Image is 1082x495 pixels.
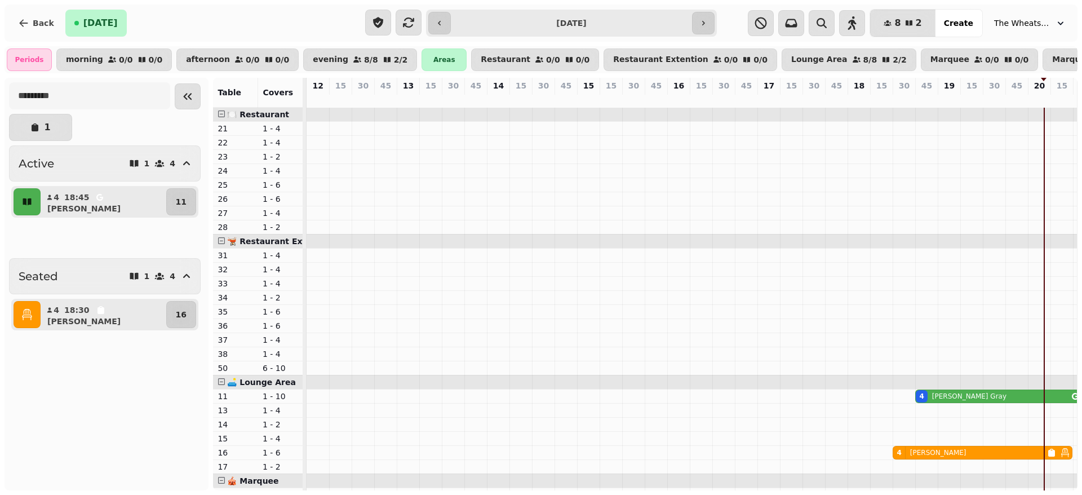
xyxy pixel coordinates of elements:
span: 🛋️ Lounge Area [227,378,295,387]
span: 🫕 Restaurant Extention [227,237,334,246]
p: 15 [876,80,887,91]
p: 2 / 2 [394,56,408,64]
p: 1 [144,272,150,280]
p: 45 [561,80,571,91]
p: 0 / 0 [985,56,999,64]
p: 0 [674,94,683,105]
p: 11 [176,196,187,207]
p: 37 [218,334,254,346]
span: 🍽️ Restaurant [227,110,289,119]
h2: Active [19,156,54,171]
p: 16 [673,80,684,91]
p: 6 - 10 [263,363,299,374]
p: 1 - 6 [263,193,299,205]
p: 0 [358,94,367,105]
p: 8 / 8 [863,56,877,64]
button: Restaurant0/00/0 [471,48,599,71]
div: 4 [897,448,901,457]
button: 82 [870,10,935,37]
p: 0 [1057,94,1066,105]
p: 0 [809,94,818,105]
p: 0 [381,94,390,105]
p: 17 [764,80,774,91]
p: 8 / 8 [364,56,378,64]
p: 0 [1035,94,1044,105]
p: 13 [403,80,414,91]
button: Back [9,10,63,37]
p: 0 [336,94,345,105]
button: Restaurant Extention0/00/0 [604,48,777,71]
p: 1 - 4 [263,348,299,360]
div: Periods [7,48,52,71]
button: 418:45[PERSON_NAME] [43,188,164,215]
p: 0 / 0 [576,56,590,64]
p: 36 [218,320,254,332]
p: 21 [218,123,254,134]
p: 0 / 0 [753,56,768,64]
p: 0 [787,94,796,105]
span: [DATE] [83,19,118,28]
p: [PERSON_NAME] [47,316,121,327]
p: 30 [448,80,459,91]
p: [PERSON_NAME] [47,203,121,214]
p: 0 [561,94,570,105]
button: Marquee0/00/0 [921,48,1039,71]
p: 30 [899,80,910,91]
p: 45 [831,80,842,91]
p: 22 [218,137,254,148]
p: 20 [1034,80,1045,91]
button: Create [935,10,982,37]
button: morning0/00/0 [56,48,172,71]
p: 0 [494,94,503,105]
p: 1 - 4 [263,123,299,134]
p: [PERSON_NAME] Gray [932,392,1006,401]
p: 0 [313,94,322,105]
h2: Seated [19,268,58,284]
span: Table [218,88,241,97]
span: 🎪 Marquee [227,476,278,485]
p: 0 [967,94,976,105]
p: 1 - 6 [263,179,299,191]
p: 15 [696,80,707,91]
p: 0 / 0 [1015,56,1029,64]
p: 15 [1057,80,1067,91]
p: 0 / 0 [119,56,133,64]
p: 4 [53,304,60,316]
p: 45 [471,80,481,91]
p: 30 [719,80,729,91]
p: 19 [944,80,955,91]
p: 1 - 4 [263,250,299,261]
button: 418:30[PERSON_NAME] [43,301,164,328]
p: 1 - 4 [263,137,299,148]
button: evening8/82/2 [303,48,417,71]
button: The Wheatsheaf [987,13,1073,33]
p: afternoon [186,55,230,64]
span: 2 [916,19,922,28]
p: 0 [539,94,548,105]
p: 18:30 [64,304,90,316]
p: 45 [380,80,391,91]
p: 0 [516,94,525,105]
p: 0 [426,94,435,105]
p: 30 [358,80,369,91]
button: Seated14 [9,258,201,294]
p: 1 - 4 [263,207,299,219]
button: 16 [166,301,196,328]
p: 0 [606,94,615,105]
p: 0 / 0 [724,56,738,64]
p: 1 - 2 [263,461,299,472]
p: 12 [312,80,323,91]
p: 1 - 4 [263,278,299,289]
p: 28 [218,222,254,233]
p: 14 [493,80,504,91]
p: Restaurant [481,55,530,64]
p: 30 [538,80,549,91]
p: 0 [471,94,480,105]
p: 0 [584,94,593,105]
p: Lounge Area [791,55,848,64]
p: 17 [218,461,254,472]
p: 34 [218,292,254,303]
p: 0 [403,94,413,105]
p: 4 [170,272,175,280]
p: 35 [218,306,254,317]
